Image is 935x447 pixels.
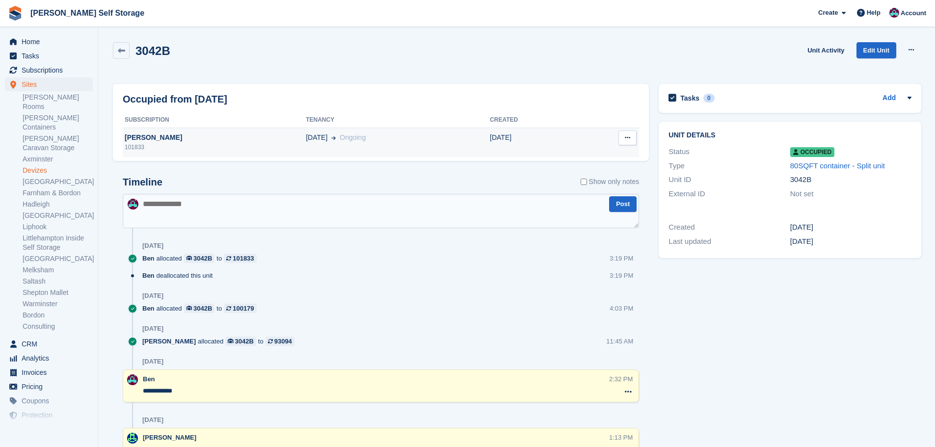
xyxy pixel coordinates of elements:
[5,78,93,91] a: menu
[606,337,633,346] div: 11:45 AM
[790,188,911,200] div: Not set
[901,8,926,18] span: Account
[306,112,490,128] th: Tenancy
[22,422,80,436] span: Settings
[790,236,911,247] div: [DATE]
[703,94,715,103] div: 0
[22,35,80,49] span: Home
[127,374,138,385] img: Ben
[143,434,196,441] span: [PERSON_NAME]
[8,6,23,21] img: stora-icon-8386f47178a22dfd0bd8f6a31ec36ba5ce8667c1dd55bd0f319d3a0aa187defe.svg
[266,337,294,346] a: 93094
[23,134,93,153] a: [PERSON_NAME] Caravan Storage
[340,133,366,141] span: Ongoing
[5,408,93,422] a: menu
[142,358,163,366] div: [DATE]
[668,188,790,200] div: External ID
[142,325,163,333] div: [DATE]
[5,380,93,394] a: menu
[142,271,155,280] span: Ben
[22,408,80,422] span: Protection
[142,254,262,263] div: allocated to
[668,174,790,185] div: Unit ID
[123,177,162,188] h2: Timeline
[142,337,299,346] div: allocated to
[581,177,587,187] input: Show only notes
[23,299,93,309] a: Warminster
[790,147,834,157] span: Occupied
[225,337,256,346] a: 3042B
[790,222,911,233] div: [DATE]
[142,292,163,300] div: [DATE]
[143,375,155,383] span: Ben
[803,42,848,58] a: Unit Activity
[123,143,306,152] div: 101833
[233,304,254,313] div: 100179
[235,337,254,346] div: 3042B
[818,8,838,18] span: Create
[5,35,93,49] a: menu
[867,8,881,18] span: Help
[224,254,256,263] a: 101833
[142,304,262,313] div: allocated to
[193,254,212,263] div: 3042B
[22,78,80,91] span: Sites
[184,304,215,313] a: 3042B
[889,8,899,18] img: Ben
[5,366,93,379] a: menu
[22,351,80,365] span: Analytics
[882,93,896,104] a: Add
[609,433,633,442] div: 1:13 PM
[610,271,633,280] div: 3:19 PM
[23,222,93,232] a: Liphook
[23,200,93,209] a: Hadleigh
[610,304,633,313] div: 4:03 PM
[23,322,93,331] a: Consulting
[128,199,138,210] img: Ben
[23,234,93,252] a: Littlehampton Inside Self Storage
[27,5,148,21] a: [PERSON_NAME] Self Storage
[193,304,212,313] div: 3042B
[23,254,93,263] a: [GEOGRAPHIC_DATA]
[856,42,896,58] a: Edit Unit
[680,94,699,103] h2: Tasks
[274,337,292,346] div: 93094
[22,49,80,63] span: Tasks
[23,211,93,220] a: [GEOGRAPHIC_DATA]
[5,49,93,63] a: menu
[668,131,911,139] h2: Unit details
[610,254,633,263] div: 3:19 PM
[5,63,93,77] a: menu
[22,380,80,394] span: Pricing
[5,394,93,408] a: menu
[142,242,163,250] div: [DATE]
[609,196,637,212] button: Post
[23,177,93,186] a: [GEOGRAPHIC_DATA]
[5,422,93,436] a: menu
[490,112,576,128] th: Created
[668,146,790,158] div: Status
[22,366,80,379] span: Invoices
[142,416,163,424] div: [DATE]
[184,254,215,263] a: 3042B
[23,311,93,320] a: Bordon
[127,433,138,444] img: Jenna Kennedy
[123,112,306,128] th: Subscription
[142,337,196,346] span: [PERSON_NAME]
[790,174,911,185] div: 3042B
[668,160,790,172] div: Type
[23,93,93,111] a: [PERSON_NAME] Rooms
[123,132,306,143] div: [PERSON_NAME]
[5,337,93,351] a: menu
[23,265,93,275] a: Melksham
[23,188,93,198] a: Farnham & Bordon
[5,351,93,365] a: menu
[233,254,254,263] div: 101833
[581,177,640,187] label: Show only notes
[22,63,80,77] span: Subscriptions
[142,304,155,313] span: Ben
[23,166,93,175] a: Devizes
[142,271,217,280] div: deallocated this unit
[22,394,80,408] span: Coupons
[23,155,93,164] a: Axminster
